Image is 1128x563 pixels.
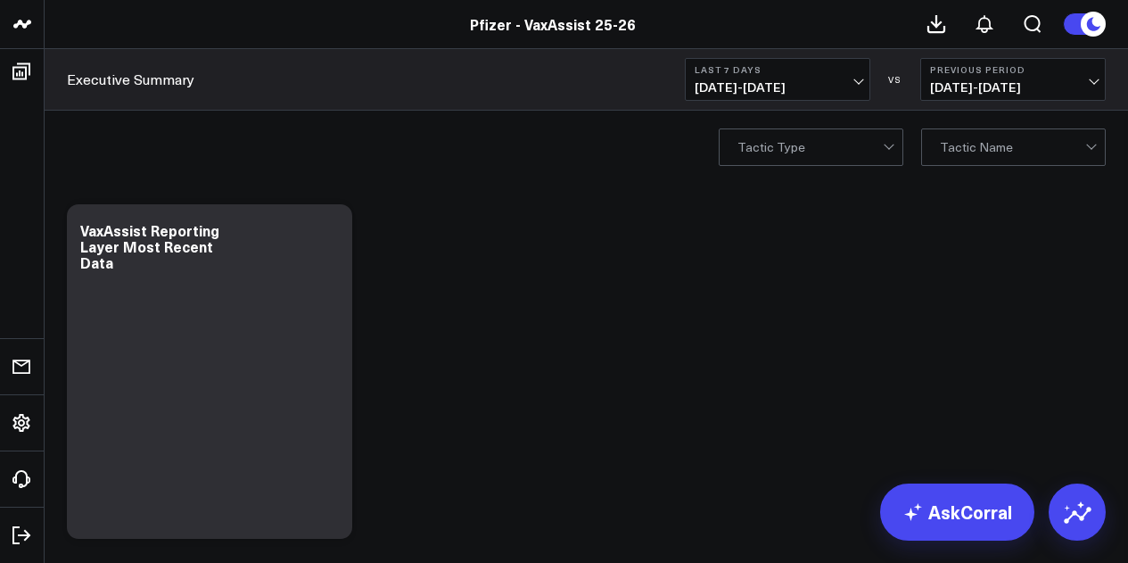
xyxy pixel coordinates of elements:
a: Executive Summary [67,70,194,89]
a: AskCorral [880,484,1034,541]
div: VaxAssist Reporting Layer Most Recent Data [80,220,219,272]
span: [DATE] - [DATE] [930,80,1096,95]
button: Previous Period[DATE]-[DATE] [920,58,1106,101]
b: Previous Period [930,64,1096,75]
b: Last 7 Days [695,64,860,75]
button: Last 7 Days[DATE]-[DATE] [685,58,870,101]
div: VS [879,74,911,85]
span: [DATE] - [DATE] [695,80,860,95]
a: Pfizer - VaxAssist 25-26 [470,14,636,34]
